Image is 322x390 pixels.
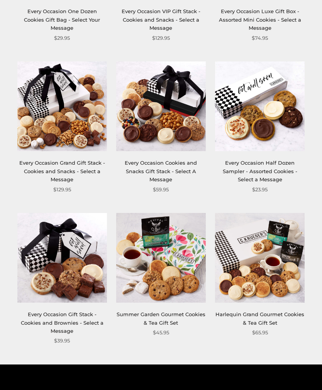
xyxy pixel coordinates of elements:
[125,160,197,183] a: Every Occasion Cookies and Snacks Gift Stack - Select A Message
[252,34,268,43] span: $74.95
[219,9,301,31] a: Every Occasion Luxe Gift Box - Assorted Mini Cookies - Select a Message
[24,9,100,31] a: Every Occasion One Dozen Cookies Gift Bag - Select Your Message
[21,312,103,334] a: Every Occasion Gift Stack - Cookies and Brownies - Select a Message
[6,361,80,384] iframe: Sign Up via Text for Offers
[19,160,105,183] a: Every Occasion Grand Gift Stack - Cookies and Snacks - Select a Message
[252,329,268,337] span: $65.95
[153,186,169,194] span: $59.95
[53,186,71,194] span: $129.95
[122,9,200,31] a: Every Occasion VIP Gift Stack - Cookies and Snacks - Select a Message
[153,329,169,337] span: $45.95
[116,213,206,303] img: Summer Garden Gourmet Cookies & Tea Gift Set
[152,34,170,43] span: $129.95
[54,337,70,345] span: $39.95
[54,34,70,43] span: $29.95
[215,213,305,303] img: Harlequin Grand Gourmet Cookies & Tea Gift Set
[116,62,206,152] img: Every Occasion Cookies and Snacks Gift Stack - Select A Message
[117,312,205,326] a: Summer Garden Gourmet Cookies & Tea Gift Set
[215,312,304,326] a: Harlequin Grand Gourmet Cookies & Tea Gift Set
[223,160,297,183] a: Every Occasion Half Dozen Sampler - Assorted Cookies - Select a Message
[252,186,268,194] span: $23.95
